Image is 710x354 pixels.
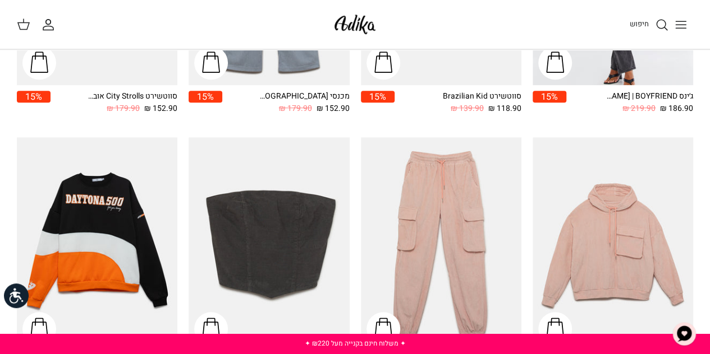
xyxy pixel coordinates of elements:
a: 15% [533,91,566,115]
a: סווטשירט Brazilian Kid 118.90 ₪ 139.90 ₪ [395,91,521,115]
a: החשבון שלי [42,18,59,31]
span: 118.90 ₪ [488,103,521,115]
span: 152.90 ₪ [317,103,350,115]
a: חיפוש [630,18,668,31]
span: 15% [361,91,395,103]
img: Adika IL [331,11,379,38]
a: ג׳ינס All Or Nothing [PERSON_NAME] | BOYFRIEND 186.90 ₪ 219.90 ₪ [566,91,693,115]
a: מכנסי טרנינג Walking On Marshmallow [361,137,521,351]
a: סווטשירט City Strolls אוברסייז 152.90 ₪ 179.90 ₪ [51,91,177,115]
span: 219.90 ₪ [622,103,656,115]
button: Toggle menu [668,12,693,37]
span: 15% [533,91,566,103]
a: ✦ משלוח חינם בקנייה מעל ₪220 ✦ [305,338,406,348]
a: 15% [361,91,395,115]
span: 179.90 ₪ [279,103,312,115]
span: 186.90 ₪ [660,103,693,115]
a: סווטשירט Walking On Marshmallow [533,137,693,351]
span: 152.90 ₪ [144,103,177,115]
a: טופ סטרפלס Nostalgic Feels קורדרוי [189,137,349,351]
a: מכנסי [GEOGRAPHIC_DATA] 152.90 ₪ 179.90 ₪ [222,91,349,115]
div: מכנסי [GEOGRAPHIC_DATA] [260,91,350,103]
button: צ'אט [667,317,701,351]
a: 15% [17,91,51,115]
div: ג׳ינס All Or Nothing [PERSON_NAME] | BOYFRIEND [603,91,693,103]
div: סווטשירט Brazilian Kid [432,91,521,103]
div: סווטשירט City Strolls אוברסייז [88,91,177,103]
a: 15% [189,91,222,115]
span: 15% [17,91,51,103]
span: חיפוש [630,18,649,29]
span: 139.90 ₪ [451,103,484,115]
span: 179.90 ₪ [107,103,140,115]
span: 15% [189,91,222,103]
a: סווטשירט Winning Race אוברסייז [17,137,177,351]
